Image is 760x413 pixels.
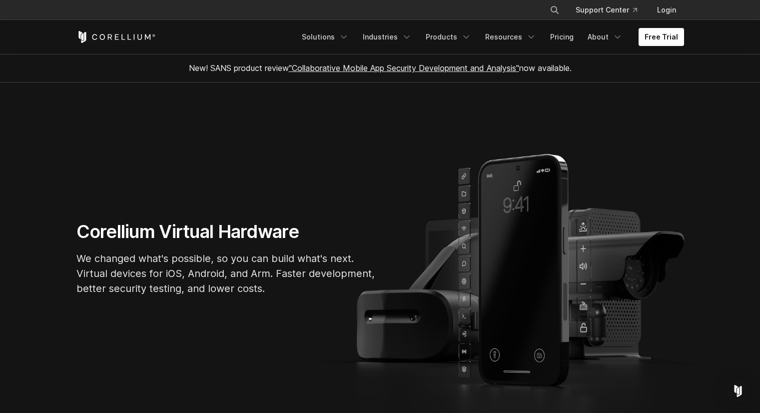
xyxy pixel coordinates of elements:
[357,28,418,46] a: Industries
[76,251,376,296] p: We changed what's possible, so you can build what's next. Virtual devices for iOS, Android, and A...
[568,1,645,19] a: Support Center
[189,63,572,73] span: New! SANS product review now available.
[479,28,542,46] a: Resources
[582,28,629,46] a: About
[639,28,684,46] a: Free Trial
[544,28,580,46] a: Pricing
[649,1,684,19] a: Login
[76,31,156,43] a: Corellium Home
[726,379,750,403] div: Open Intercom Messenger
[538,1,684,19] div: Navigation Menu
[546,1,564,19] button: Search
[76,220,376,243] h1: Corellium Virtual Hardware
[289,63,519,73] a: "Collaborative Mobile App Security Development and Analysis"
[296,28,684,46] div: Navigation Menu
[420,28,477,46] a: Products
[296,28,355,46] a: Solutions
